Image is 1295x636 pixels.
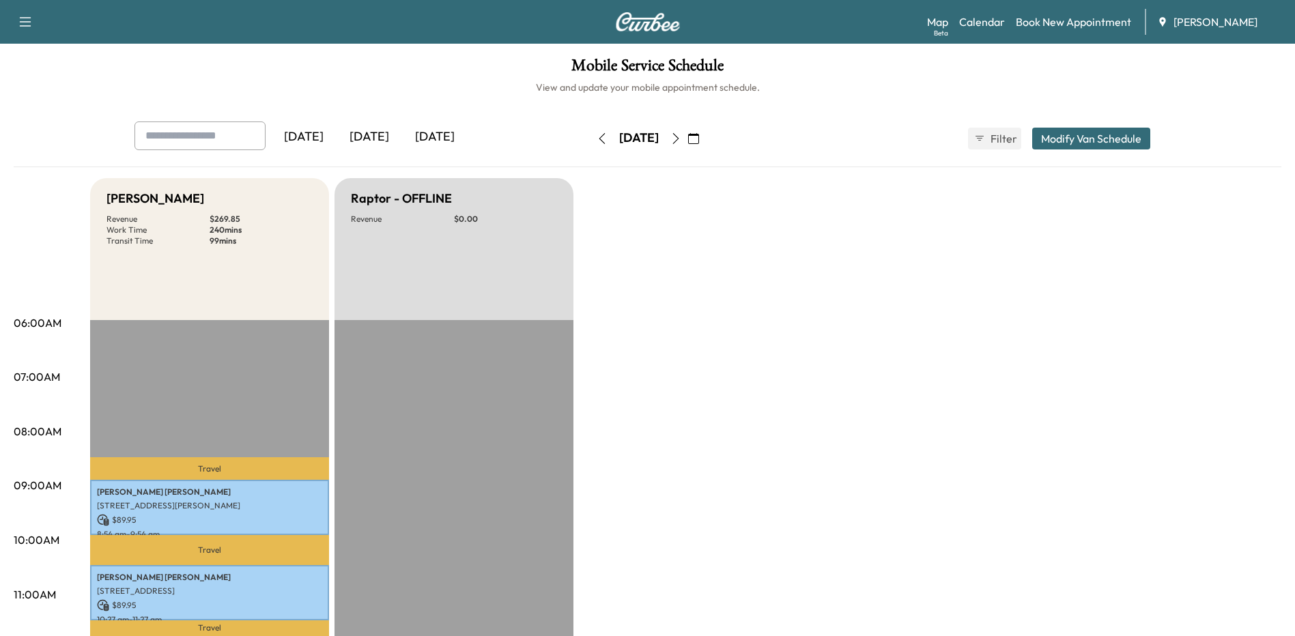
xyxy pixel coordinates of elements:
[106,235,210,246] p: Transit Time
[351,189,452,208] h5: Raptor - OFFLINE
[97,514,322,526] p: $ 89.95
[927,14,948,30] a: MapBeta
[271,121,337,153] div: [DATE]
[14,532,59,548] p: 10:00AM
[14,477,61,493] p: 09:00AM
[14,315,61,331] p: 06:00AM
[97,487,322,497] p: [PERSON_NAME] [PERSON_NAME]
[97,586,322,596] p: [STREET_ADDRESS]
[615,12,681,31] img: Curbee Logo
[97,614,322,625] p: 10:27 am - 11:27 am
[959,14,1005,30] a: Calendar
[97,500,322,511] p: [STREET_ADDRESS][PERSON_NAME]
[97,529,322,540] p: 8:54 am - 9:54 am
[14,423,61,439] p: 08:00AM
[402,121,468,153] div: [DATE]
[90,535,329,565] p: Travel
[14,368,60,385] p: 07:00AM
[106,225,210,235] p: Work Time
[351,214,454,225] p: Revenue
[210,225,313,235] p: 240 mins
[1032,128,1150,149] button: Modify Van Schedule
[90,620,329,636] p: Travel
[14,81,1281,94] h6: View and update your mobile appointment schedule.
[210,214,313,225] p: $ 269.85
[619,130,659,147] div: [DATE]
[14,57,1281,81] h1: Mobile Service Schedule
[991,130,1015,147] span: Filter
[454,214,557,225] p: $ 0.00
[106,189,204,208] h5: [PERSON_NAME]
[97,572,322,583] p: [PERSON_NAME] [PERSON_NAME]
[210,235,313,246] p: 99 mins
[1173,14,1257,30] span: [PERSON_NAME]
[968,128,1021,149] button: Filter
[337,121,402,153] div: [DATE]
[90,457,329,479] p: Travel
[106,214,210,225] p: Revenue
[14,586,56,603] p: 11:00AM
[1016,14,1131,30] a: Book New Appointment
[934,28,948,38] div: Beta
[97,599,322,611] p: $ 89.95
